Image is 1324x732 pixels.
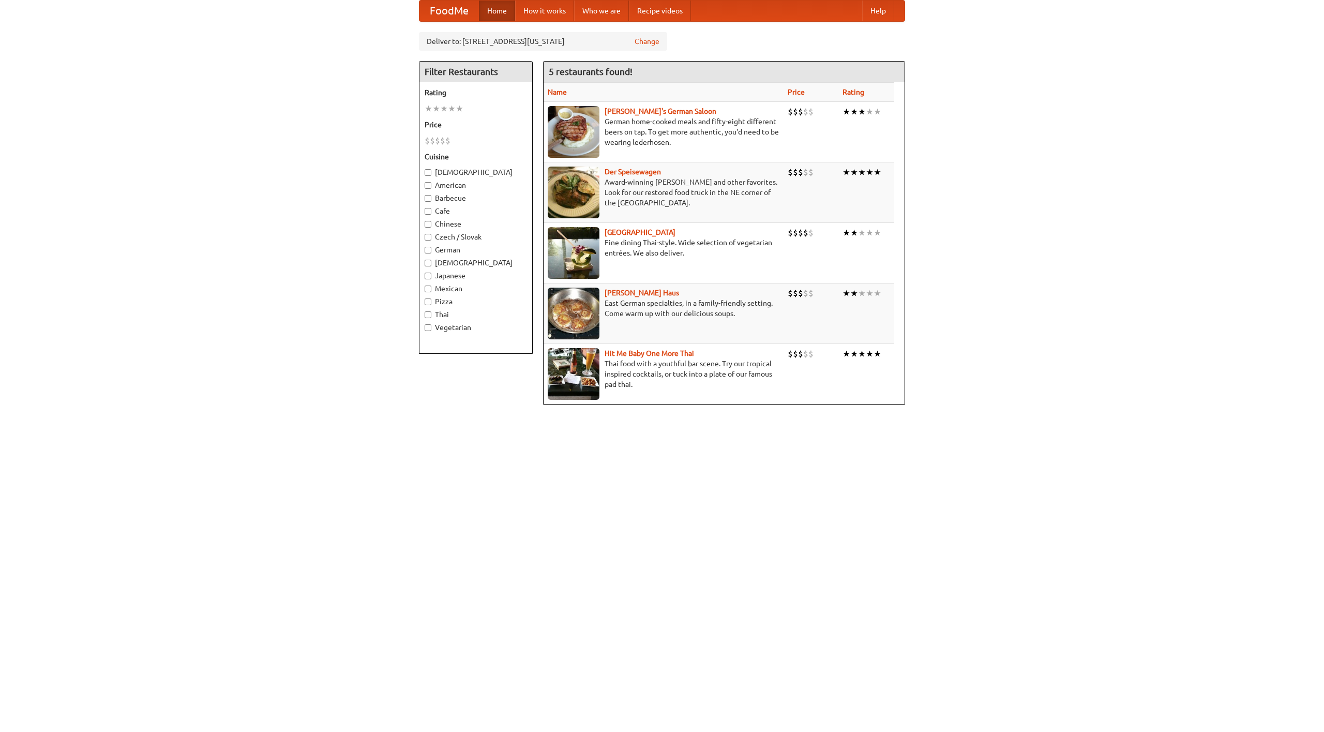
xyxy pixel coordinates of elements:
li: ★ [448,103,456,114]
h5: Price [425,119,527,130]
li: ★ [850,227,858,238]
label: American [425,180,527,190]
li: ★ [842,227,850,238]
a: [PERSON_NAME]'s German Saloon [605,107,716,115]
label: [DEMOGRAPHIC_DATA] [425,258,527,268]
h5: Cuisine [425,152,527,162]
input: German [425,247,431,253]
li: $ [788,288,793,299]
label: Mexican [425,283,527,294]
li: ★ [874,348,881,360]
li: ★ [866,288,874,299]
li: ★ [456,103,463,114]
label: Vegetarian [425,322,527,333]
b: [GEOGRAPHIC_DATA] [605,228,675,236]
li: ★ [432,103,440,114]
label: Thai [425,309,527,320]
ng-pluralize: 5 restaurants found! [549,67,633,77]
input: Pizza [425,298,431,305]
li: $ [788,227,793,238]
input: Cafe [425,208,431,215]
li: ★ [858,348,866,360]
input: [DEMOGRAPHIC_DATA] [425,260,431,266]
input: Mexican [425,286,431,292]
input: Barbecue [425,195,431,202]
li: $ [808,167,814,178]
li: ★ [866,106,874,117]
li: ★ [866,348,874,360]
a: Name [548,88,567,96]
li: ★ [866,167,874,178]
li: $ [798,106,803,117]
a: Price [788,88,805,96]
p: Fine dining Thai-style. Wide selection of vegetarian entrées. We also deliver. [548,237,779,258]
li: ★ [858,288,866,299]
li: ★ [874,167,881,178]
p: Award-winning [PERSON_NAME] and other favorites. Look for our restored food truck in the NE corne... [548,177,779,208]
li: $ [435,135,440,146]
li: $ [793,227,798,238]
p: German home-cooked meals and fifty-eight different beers on tap. To get more authentic, you'd nee... [548,116,779,147]
input: Thai [425,311,431,318]
li: $ [808,106,814,117]
li: $ [788,167,793,178]
label: Pizza [425,296,527,307]
a: Who we are [574,1,629,21]
li: $ [793,288,798,299]
label: German [425,245,527,255]
li: ★ [858,106,866,117]
label: Japanese [425,271,527,281]
label: Cafe [425,206,527,216]
h4: Filter Restaurants [419,62,532,82]
li: $ [808,348,814,360]
li: ★ [842,288,850,299]
li: ★ [874,288,881,299]
li: ★ [874,106,881,117]
img: speisewagen.jpg [548,167,599,218]
div: Deliver to: [STREET_ADDRESS][US_STATE] [419,32,667,51]
li: ★ [425,103,432,114]
li: $ [803,167,808,178]
img: babythai.jpg [548,348,599,400]
img: satay.jpg [548,227,599,279]
li: ★ [850,348,858,360]
li: $ [808,288,814,299]
li: $ [798,348,803,360]
input: American [425,182,431,189]
li: $ [445,135,450,146]
a: [PERSON_NAME] Haus [605,289,679,297]
li: $ [788,106,793,117]
li: $ [803,348,808,360]
li: $ [803,227,808,238]
a: Help [862,1,894,21]
li: $ [798,288,803,299]
input: Japanese [425,273,431,279]
li: $ [798,167,803,178]
input: Chinese [425,221,431,228]
li: $ [788,348,793,360]
li: $ [798,227,803,238]
a: Change [635,36,659,47]
li: $ [793,167,798,178]
li: $ [793,106,798,117]
li: $ [803,288,808,299]
li: ★ [858,167,866,178]
a: Recipe videos [629,1,691,21]
li: ★ [842,348,850,360]
input: Vegetarian [425,324,431,331]
input: [DEMOGRAPHIC_DATA] [425,169,431,176]
li: ★ [850,167,858,178]
img: esthers.jpg [548,106,599,158]
li: ★ [842,106,850,117]
li: $ [808,227,814,238]
h5: Rating [425,87,527,98]
li: ★ [440,103,448,114]
li: $ [425,135,430,146]
a: Rating [842,88,864,96]
li: $ [793,348,798,360]
label: Barbecue [425,193,527,203]
a: Hit Me Baby One More Thai [605,349,694,357]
